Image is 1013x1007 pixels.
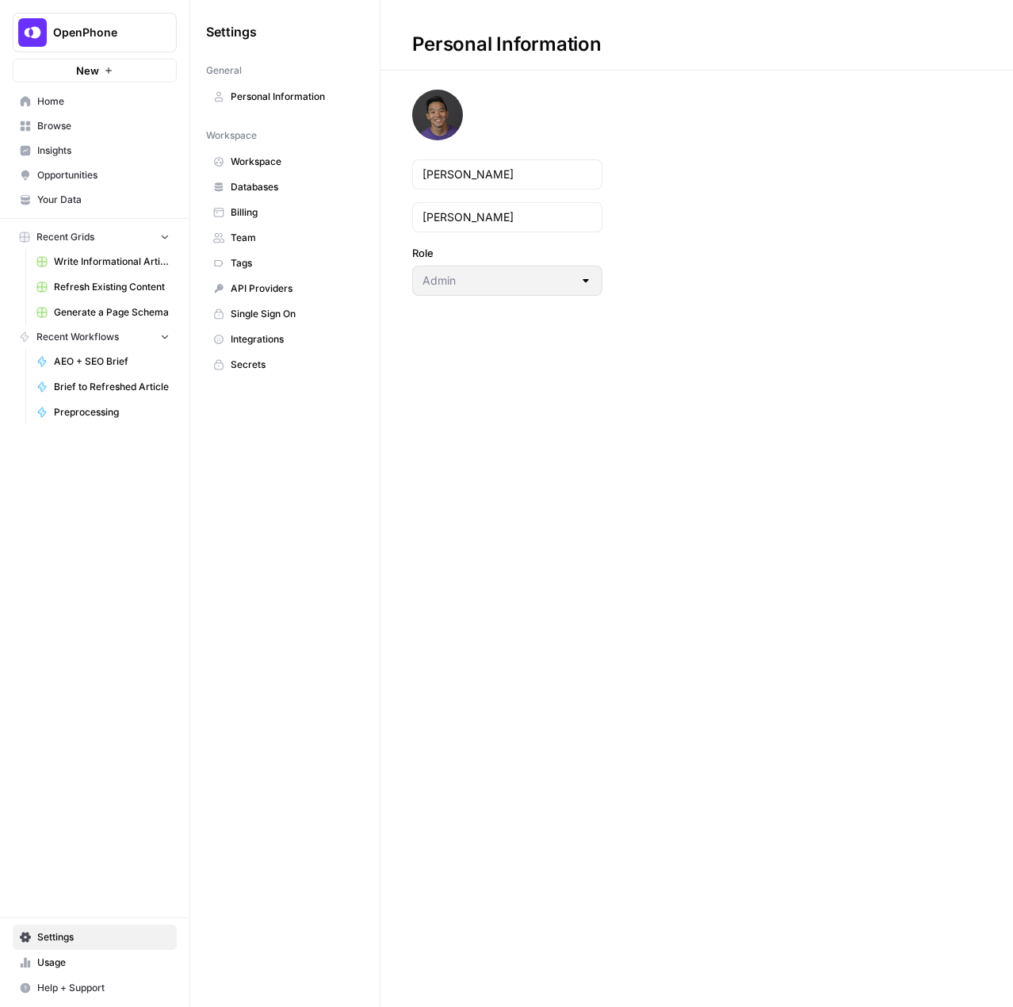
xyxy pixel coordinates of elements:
a: Billing [206,200,364,225]
span: Workspace [231,155,357,169]
span: Brief to Refreshed Article [54,380,170,394]
a: Team [206,225,364,251]
span: Browse [37,119,170,133]
a: Write Informational Article [29,249,177,274]
img: avatar [412,90,463,140]
a: Workspace [206,149,364,174]
span: Recent Workflows [36,330,119,344]
a: AEO + SEO Brief [29,349,177,374]
a: Generate a Page Schema [29,300,177,325]
span: Preprocessing [54,405,170,419]
a: Integrations [206,327,364,352]
span: Billing [231,205,357,220]
span: Usage [37,955,170,970]
a: Single Sign On [206,301,364,327]
span: Databases [231,180,357,194]
a: Insights [13,138,177,163]
span: Settings [37,930,170,944]
a: API Providers [206,276,364,301]
span: Personal Information [231,90,357,104]
span: Refresh Existing Content [54,280,170,294]
span: General [206,63,242,78]
a: Brief to Refreshed Article [29,374,177,400]
span: Insights [37,144,170,158]
span: Opportunities [37,168,170,182]
span: Single Sign On [231,307,357,321]
span: Settings [206,22,257,41]
a: Personal Information [206,84,364,109]
a: Settings [13,925,177,950]
span: API Providers [231,281,357,296]
div: Personal Information [380,32,633,57]
button: Workspace: OpenPhone [13,13,177,52]
span: OpenPhone [53,25,149,40]
span: Your Data [37,193,170,207]
img: OpenPhone Logo [18,18,47,47]
button: Recent Workflows [13,325,177,349]
a: Databases [206,174,364,200]
a: Your Data [13,187,177,213]
button: Recent Grids [13,225,177,249]
label: Role [412,245,602,261]
a: Tags [206,251,364,276]
span: Generate a Page Schema [54,305,170,320]
span: New [76,63,99,78]
a: Refresh Existing Content [29,274,177,300]
a: Home [13,89,177,114]
button: Help + Support [13,975,177,1001]
a: Secrets [206,352,364,377]
span: Home [37,94,170,109]
span: Workspace [206,128,257,143]
span: Secrets [231,358,357,372]
span: Help + Support [37,981,170,995]
span: Tags [231,256,357,270]
span: AEO + SEO Brief [54,354,170,369]
span: Integrations [231,332,357,347]
span: Write Informational Article [54,255,170,269]
a: Opportunities [13,163,177,188]
button: New [13,59,177,82]
span: Team [231,231,357,245]
a: Usage [13,950,177,975]
span: Recent Grids [36,230,94,244]
a: Preprocessing [29,400,177,425]
a: Browse [13,113,177,139]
